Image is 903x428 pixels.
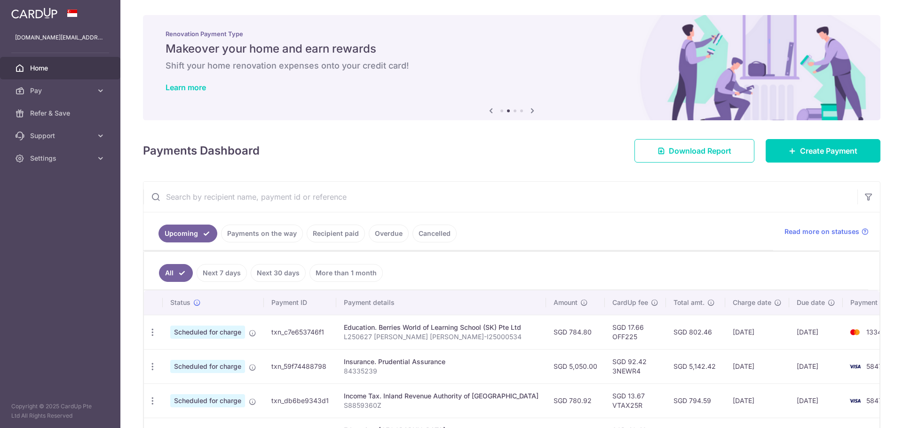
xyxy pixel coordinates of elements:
[30,63,92,73] span: Home
[669,145,731,156] span: Download Report
[143,142,260,159] h4: Payments Dashboard
[369,225,409,242] a: Overdue
[846,361,864,372] img: Bank Card
[666,349,725,383] td: SGD 5,142.42
[800,145,857,156] span: Create Payment
[605,315,666,349] td: SGD 17.66 OFF225
[307,225,365,242] a: Recipient paid
[554,298,578,307] span: Amount
[170,360,245,373] span: Scheduled for charge
[30,86,92,95] span: Pay
[843,400,894,423] iframe: Opens a widget where you can find more information
[170,394,245,407] span: Scheduled for charge
[784,227,859,236] span: Read more on statuses
[412,225,457,242] a: Cancelled
[546,315,605,349] td: SGD 784.80
[166,30,858,38] p: Renovation Payment Type
[344,323,539,332] div: Education. Berries World of Learning School (SK) Pte Ltd
[725,349,789,383] td: [DATE]
[605,383,666,418] td: SGD 13.67 VTAX25R
[866,397,882,405] span: 5847
[251,264,306,282] a: Next 30 days
[846,395,864,406] img: Bank Card
[866,362,882,370] span: 5847
[143,182,857,212] input: Search by recipient name, payment id or reference
[344,401,539,410] p: S8859360Z
[789,315,843,349] td: [DATE]
[30,109,92,118] span: Refer & Save
[784,227,869,236] a: Read more on statuses
[866,328,882,336] span: 1334
[30,131,92,140] span: Support
[11,8,57,19] img: CardUp
[612,298,648,307] span: CardUp fee
[264,383,336,418] td: txn_db6be9343d1
[846,327,864,338] img: Bank Card
[789,349,843,383] td: [DATE]
[309,264,383,282] a: More than 1 month
[634,139,754,163] a: Download Report
[344,332,539,342] p: L250627 [PERSON_NAME] [PERSON_NAME]-I25000534
[166,41,858,56] h5: Makeover your home and earn rewards
[143,15,880,120] img: Renovation banner
[546,383,605,418] td: SGD 780.92
[336,290,546,315] th: Payment details
[666,383,725,418] td: SGD 794.59
[264,315,336,349] td: txn_c7e653746f1
[30,154,92,163] span: Settings
[344,391,539,401] div: Income Tax. Inland Revenue Authority of [GEOGRAPHIC_DATA]
[170,298,190,307] span: Status
[158,225,217,242] a: Upcoming
[546,349,605,383] td: SGD 5,050.00
[797,298,825,307] span: Due date
[159,264,193,282] a: All
[264,290,336,315] th: Payment ID
[197,264,247,282] a: Next 7 days
[725,383,789,418] td: [DATE]
[221,225,303,242] a: Payments on the way
[666,315,725,349] td: SGD 802.46
[733,298,771,307] span: Charge date
[789,383,843,418] td: [DATE]
[264,349,336,383] td: txn_59f74488798
[166,60,858,71] h6: Shift your home renovation expenses onto your credit card!
[344,366,539,376] p: 84335239
[170,326,245,339] span: Scheduled for charge
[15,33,105,42] p: [DOMAIN_NAME][EMAIL_ADDRESS][DOMAIN_NAME]
[605,349,666,383] td: SGD 92.42 3NEWR4
[344,357,539,366] div: Insurance. Prudential Assurance
[673,298,705,307] span: Total amt.
[166,83,206,92] a: Learn more
[766,139,880,163] a: Create Payment
[725,315,789,349] td: [DATE]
